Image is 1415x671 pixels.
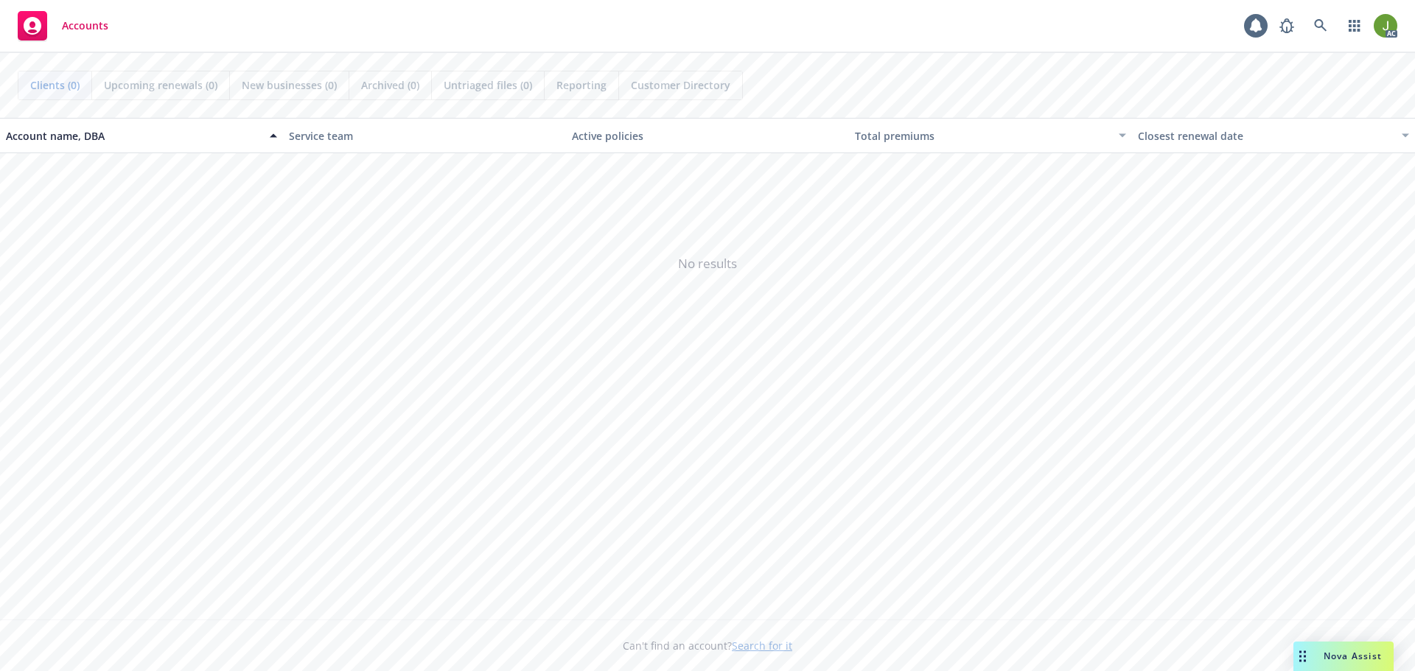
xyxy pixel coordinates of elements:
[566,118,849,153] button: Active policies
[1272,11,1302,41] a: Report a Bug
[1293,642,1394,671] button: Nova Assist
[572,128,843,144] div: Active policies
[855,128,1110,144] div: Total premiums
[556,77,607,93] span: Reporting
[623,638,792,653] span: Can't find an account?
[849,118,1132,153] button: Total premiums
[104,77,217,93] span: Upcoming renewals (0)
[242,77,337,93] span: New businesses (0)
[12,5,114,46] a: Accounts
[283,118,566,153] button: Service team
[1293,642,1312,671] div: Drag to move
[6,128,261,144] div: Account name, DBA
[444,77,532,93] span: Untriaged files (0)
[732,639,792,653] a: Search for it
[1306,11,1335,41] a: Search
[631,77,730,93] span: Customer Directory
[1138,128,1393,144] div: Closest renewal date
[1324,650,1382,662] span: Nova Assist
[289,128,560,144] div: Service team
[1132,118,1415,153] button: Closest renewal date
[1340,11,1369,41] a: Switch app
[30,77,80,93] span: Clients (0)
[1374,14,1397,38] img: photo
[62,20,108,32] span: Accounts
[361,77,419,93] span: Archived (0)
